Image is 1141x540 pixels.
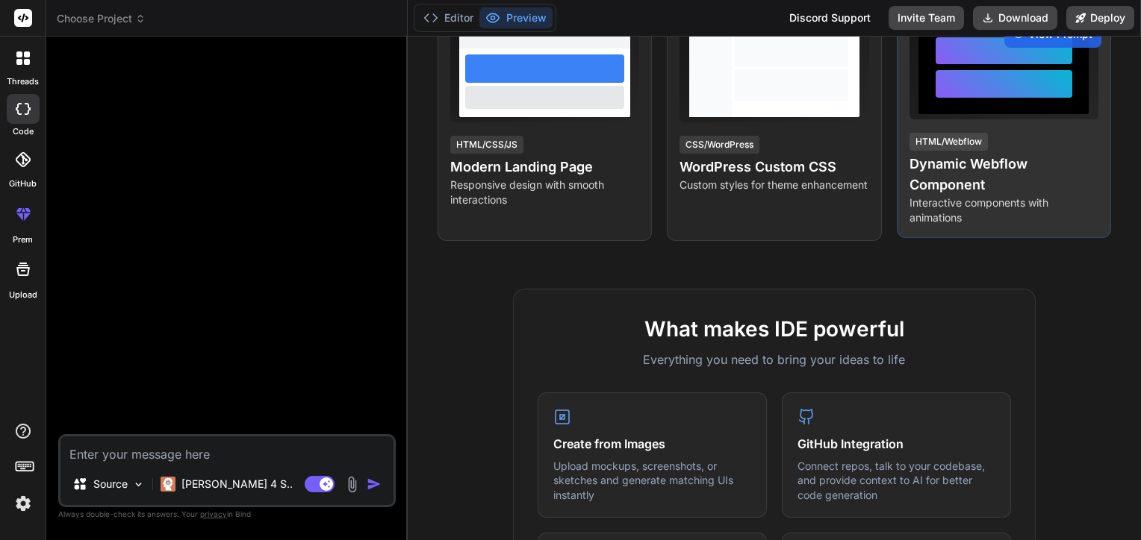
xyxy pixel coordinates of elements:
img: Claude 4 Sonnet [161,477,175,492]
button: Invite Team [889,6,964,30]
label: code [13,125,34,138]
p: Always double-check its answers. Your in Bind [58,507,396,521]
h4: Dynamic Webflow Component [910,154,1098,195]
h4: GitHub Integration [798,435,995,453]
label: prem [13,233,33,246]
button: Editor [417,7,479,28]
div: HTML/Webflow [910,133,988,151]
img: attachment [343,476,361,493]
p: Responsive design with smooth interactions [450,178,639,207]
label: GitHub [9,178,37,190]
p: Everything you need to bring your ideas to life [538,351,1011,368]
p: Custom styles for theme enhancement [680,178,868,192]
img: settings [10,491,36,516]
h4: Modern Landing Page [450,157,639,178]
p: Connect repos, talk to your codebase, and provide context to AI for better code generation [798,459,995,503]
span: privacy [200,509,227,518]
div: HTML/CSS/JS [450,136,523,154]
p: Source [93,477,128,492]
img: Pick Models [132,478,145,491]
h2: What makes IDE powerful [538,313,1011,345]
p: Interactive components with animations [910,195,1098,225]
button: Preview [479,7,553,28]
h4: Create from Images [553,435,751,453]
span: Choose Project [57,11,146,26]
img: icon [367,477,382,492]
h4: WordPress Custom CSS [680,157,868,178]
p: [PERSON_NAME] 4 S.. [181,477,293,492]
button: Deploy [1066,6,1134,30]
label: Upload [9,289,37,301]
div: CSS/WordPress [680,136,759,154]
p: Upload mockups, screenshots, or sketches and generate matching UIs instantly [553,459,751,503]
label: threads [7,75,39,88]
button: Download [973,6,1057,30]
div: Discord Support [780,6,880,30]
